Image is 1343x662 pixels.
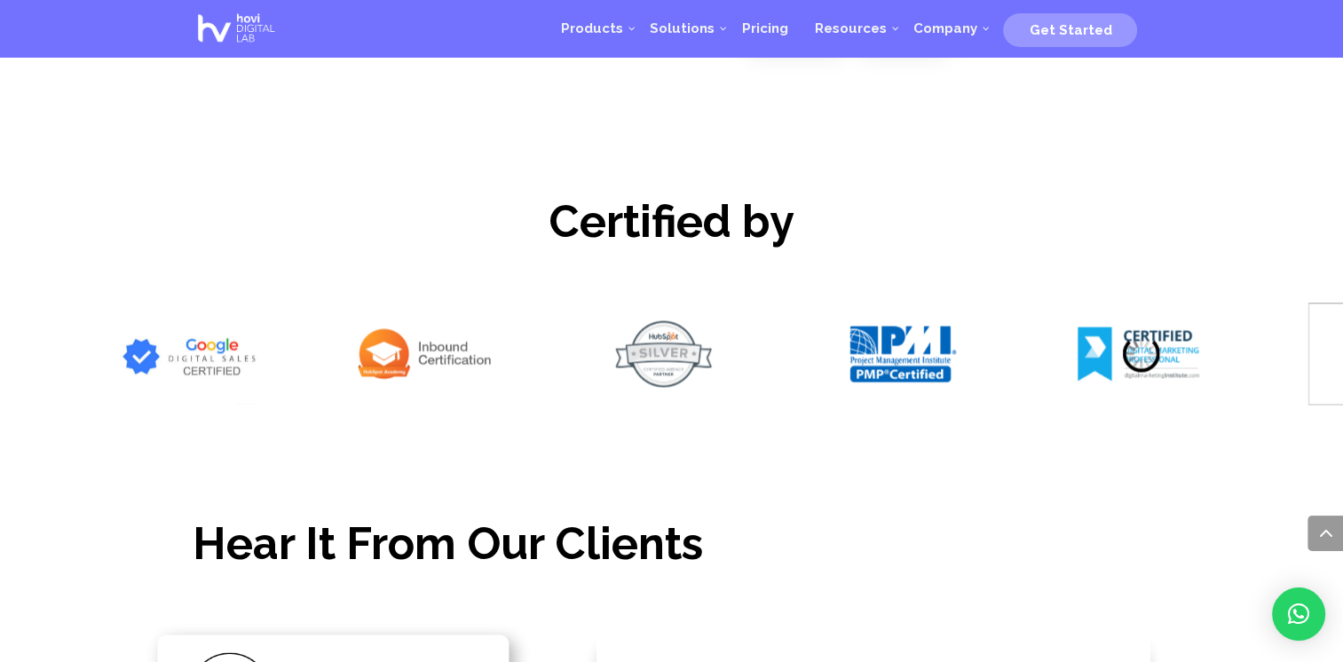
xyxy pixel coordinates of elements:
span: Company [912,20,976,36]
a: Solutions [636,2,728,55]
a: Products [548,2,636,55]
a: Get Started [1003,15,1137,42]
span: Pricing [741,20,787,36]
span: Solutions [650,20,715,36]
a: Pricing [728,2,801,55]
a: Resources [801,2,899,55]
span: Resources [814,20,886,36]
h2: Hear It From Our Clients [193,518,1151,576]
h2: Certified by [193,197,1151,255]
span: Get Started [1029,22,1111,38]
span: Products [561,20,623,36]
a: Company [899,2,990,55]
